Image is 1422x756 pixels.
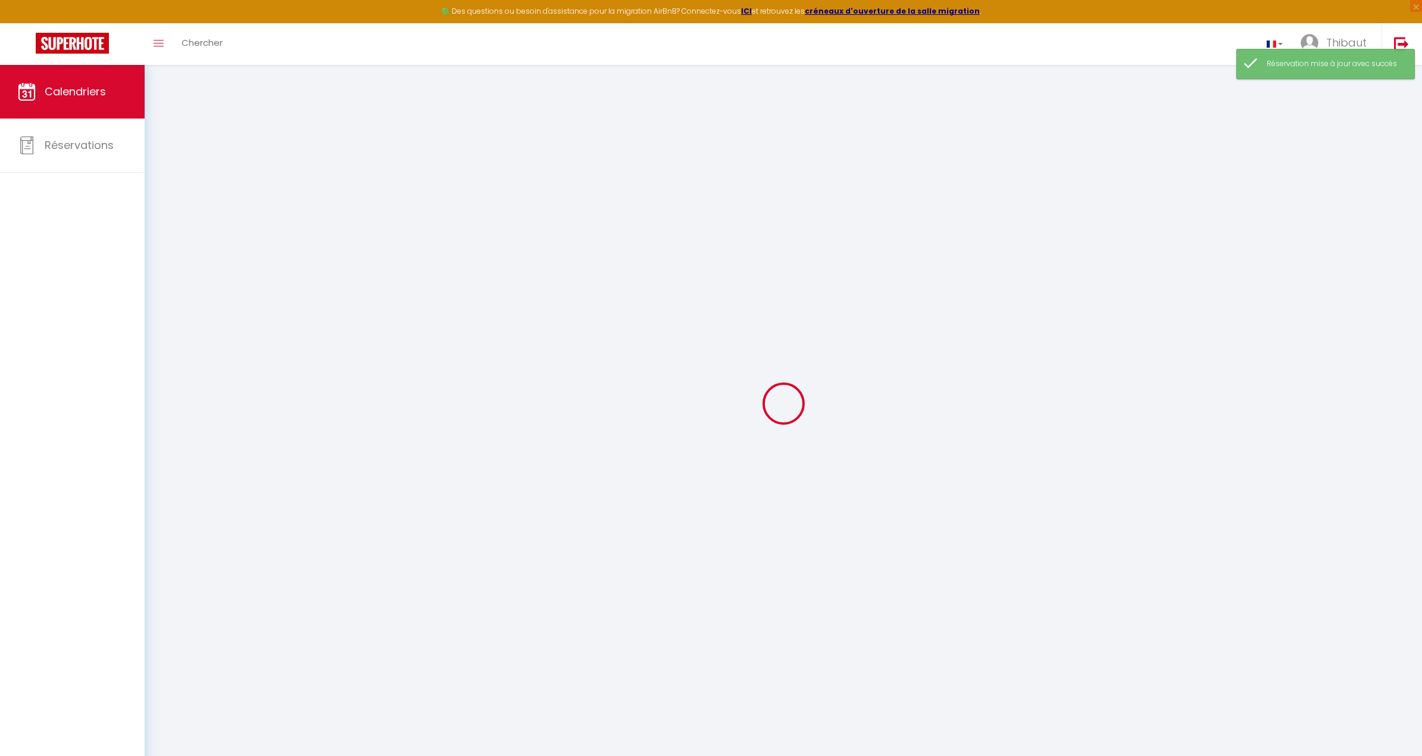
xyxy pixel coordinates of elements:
[10,5,45,41] button: Ouvrir le widget de chat LiveChat
[45,84,106,99] span: Calendriers
[1267,58,1402,70] div: Réservation mise à jour avec succès
[182,36,223,49] span: Chercher
[173,23,232,65] a: Chercher
[1394,36,1409,51] img: logout
[45,138,114,153] span: Réservations
[36,33,109,54] img: Super Booking
[1301,34,1318,52] img: ...
[1326,35,1367,50] span: Thibaut
[1292,23,1382,65] a: ... Thibaut
[741,6,752,16] a: ICI
[805,6,980,16] a: créneaux d'ouverture de la salle migration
